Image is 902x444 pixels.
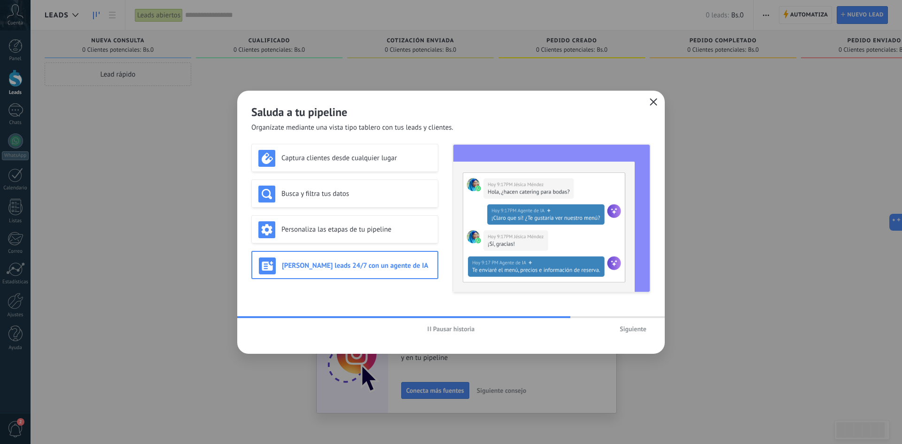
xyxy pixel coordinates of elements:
h3: Captura clientes desde cualquier lugar [281,154,431,163]
span: Pausar historia [433,326,475,332]
h3: [PERSON_NAME] leads 24/7 con un agente de IA [282,261,431,270]
span: Siguiente [620,326,646,332]
h2: Saluda a tu pipeline [251,105,651,119]
button: Pausar historia [423,322,479,336]
h3: Busca y filtra tus datos [281,189,431,198]
button: Siguiente [615,322,651,336]
h3: Personaliza las etapas de tu pipeline [281,225,431,234]
span: Organízate mediante una vista tipo tablero con tus leads y clientes. [251,123,453,132]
